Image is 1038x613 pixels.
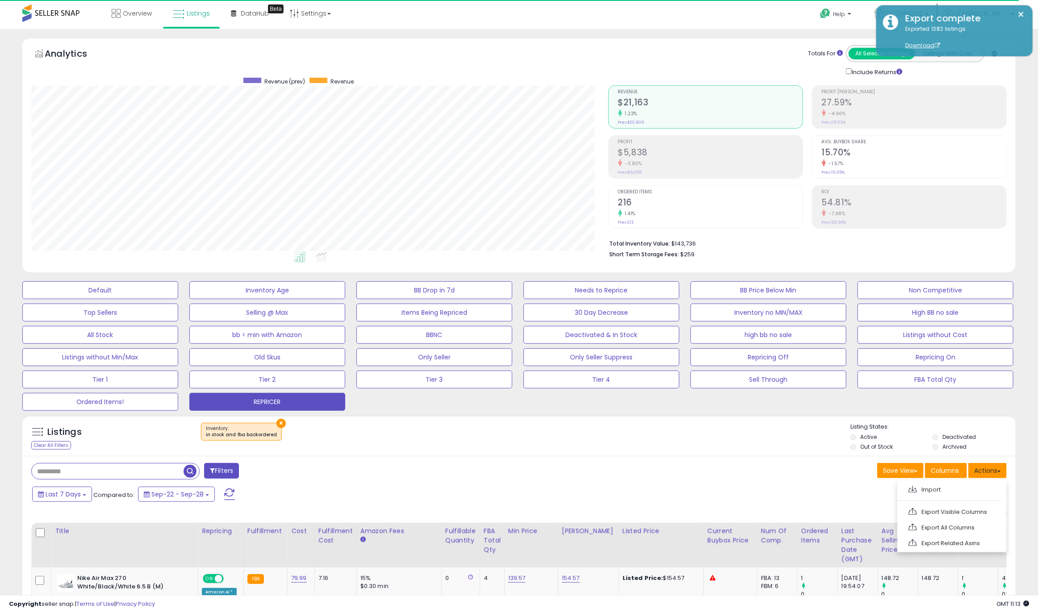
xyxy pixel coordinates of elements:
span: Help [833,10,845,18]
div: 4 [484,574,498,582]
button: All Selected Listings [849,48,915,59]
h5: Analytics [45,47,105,62]
small: 1.41% [622,210,636,217]
button: Only Seller Suppress [523,348,679,366]
small: Prev: $20,906 [618,120,645,125]
a: 139.57 [508,574,526,583]
button: Sell Through [691,371,846,388]
span: Inventory : [206,425,277,438]
span: $259 [681,250,695,259]
a: Export Visible Columns [902,505,1000,519]
small: -4.96% [826,110,846,117]
button: Inventory no MIN/MAX [691,304,846,321]
div: 1 [801,574,837,582]
div: $154.57 [623,574,697,582]
div: Avg Selling Price [882,526,914,555]
button: Only Seller [356,348,512,366]
button: high bb no sale [691,326,846,344]
div: Num of Comp. [761,526,794,545]
div: Last Purchase Price [922,526,954,555]
a: Privacy Policy [116,600,155,608]
button: Listings without Min/Max [22,348,178,366]
button: Tier 3 [356,371,512,388]
button: Items Being Repriced [356,304,512,321]
h2: 216 [618,197,803,209]
div: 7.16 [318,574,350,582]
button: REPRICER [189,393,345,411]
a: Download [905,42,940,49]
div: Cost [291,526,311,536]
div: Min Price [508,526,554,536]
div: 0 [445,574,473,582]
button: 30 Day Decrease [523,304,679,321]
div: Exported 1382 listings. [899,25,1026,50]
div: FBM: 6 [761,582,791,590]
small: -3.80% [622,160,642,167]
button: × [276,419,286,428]
button: Listings without Cost [858,326,1013,344]
button: Repricing Off [691,348,846,366]
div: Repricing [202,526,240,536]
div: Ordered Items [801,526,834,545]
a: Help [813,1,860,29]
div: Amazon Fees [360,526,438,536]
small: -1.57% [826,160,844,167]
span: Ordered Items [618,190,803,195]
span: Profit [618,140,803,145]
div: Tooltip anchor [268,4,284,13]
button: Tier 1 [22,371,178,388]
span: ROI [822,190,1006,195]
button: Actions [968,463,1007,478]
img: 31KVfoYwc1L._SL40_.jpg [57,574,75,592]
div: Clear All Filters [31,441,71,450]
button: Save View [877,463,924,478]
button: Filters [204,463,239,479]
div: Listed Price [623,526,700,536]
div: 148.72 [922,574,951,582]
small: Prev: 213 [618,220,634,225]
span: ON [204,575,215,583]
h2: $21,163 [618,97,803,109]
div: $0.30 min [360,582,435,590]
a: Terms of Use [76,600,114,608]
button: BB Price Below Min [691,281,846,299]
div: Title [55,526,194,536]
label: Archived [942,443,967,450]
small: -7.98% [826,210,845,217]
button: Top Sellers [22,304,178,321]
button: Deactivated & In Stock [523,326,679,344]
div: [PERSON_NAME] [562,526,615,536]
a: 79.99 [291,574,307,583]
div: FBA Total Qty [484,526,501,555]
button: Sep-22 - Sep-28 [138,487,215,502]
span: Columns [931,466,959,475]
h2: 15.70% [822,147,1006,159]
a: 154.57 [562,574,580,583]
a: Import [902,483,1000,496]
a: Export All Columns [902,521,1000,534]
button: Inventory Age [189,281,345,299]
button: FBA Total Qty [858,371,1013,388]
button: Repricing On [858,348,1013,366]
small: 1.23% [622,110,638,117]
small: Prev: 29.03% [822,120,846,125]
span: Profit [PERSON_NAME] [822,90,1006,95]
div: [DATE] 19:54:07 [841,574,871,590]
button: BB Drop in 7d [356,281,512,299]
div: in stock and fba backordered [206,432,277,438]
span: Avg. Buybox Share [822,140,1006,145]
label: Deactivated [942,433,976,441]
li: $143,736 [610,238,1000,248]
div: 1 [962,574,998,582]
button: Non Competitive [858,281,1013,299]
b: Total Inventory Value: [610,240,670,247]
div: Include Returns [839,67,913,76]
button: All Stock [22,326,178,344]
a: Export Related Asins [902,536,1000,550]
span: Revenue (prev) [264,78,305,85]
button: Needs to Reprice [523,281,679,299]
button: Default [22,281,178,299]
div: Export complete [899,12,1026,25]
h2: $5,838 [618,147,803,159]
span: Revenue [331,78,354,85]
